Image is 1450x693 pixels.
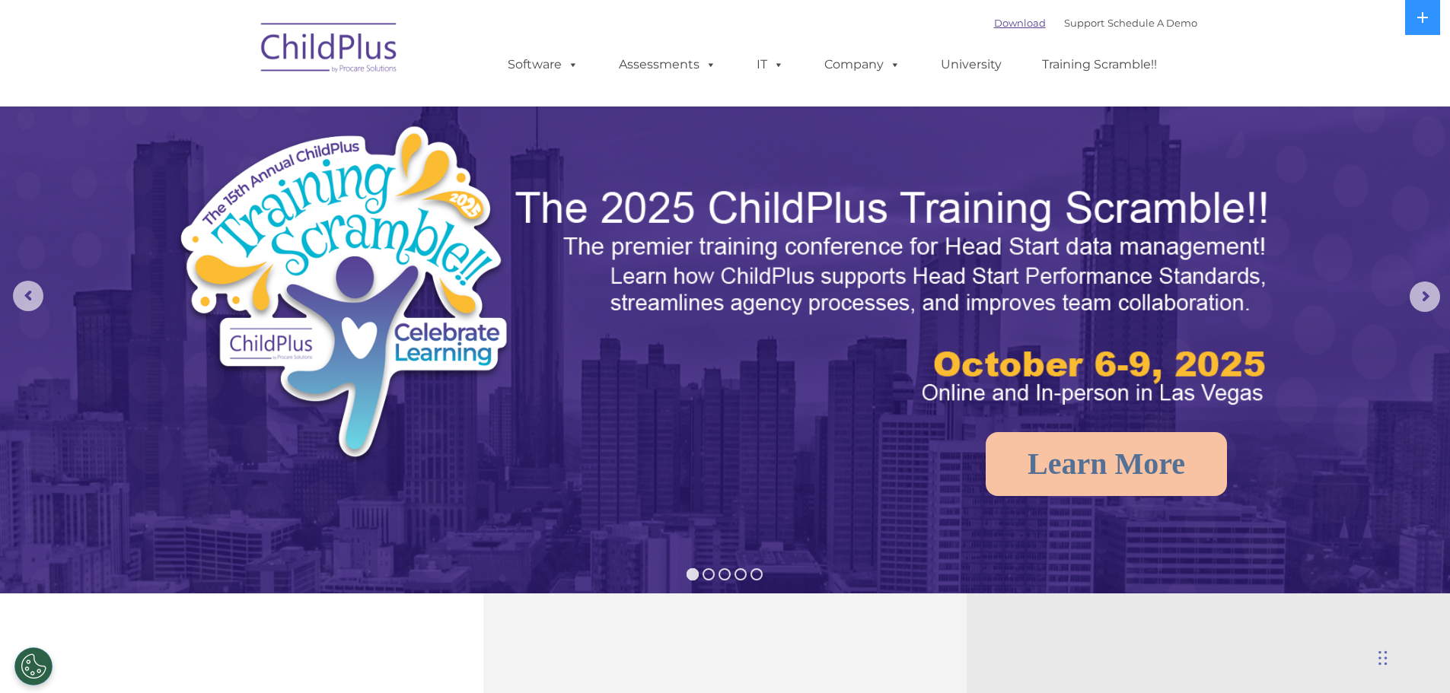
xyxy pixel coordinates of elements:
[1064,17,1104,29] a: Support
[809,49,916,80] a: Company
[1378,635,1388,681] div: Drag
[1107,17,1197,29] a: Schedule A Demo
[604,49,731,80] a: Assessments
[212,163,276,174] span: Phone number
[926,49,1017,80] a: University
[212,100,258,112] span: Last name
[14,647,53,685] button: Cookies Settings
[253,12,406,88] img: ChildPlus by Procare Solutions
[741,49,799,80] a: IT
[1027,49,1172,80] a: Training Scramble!!
[492,49,594,80] a: Software
[1374,620,1450,693] iframe: Chat Widget
[986,432,1227,496] a: Learn More
[994,17,1046,29] a: Download
[994,17,1197,29] font: |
